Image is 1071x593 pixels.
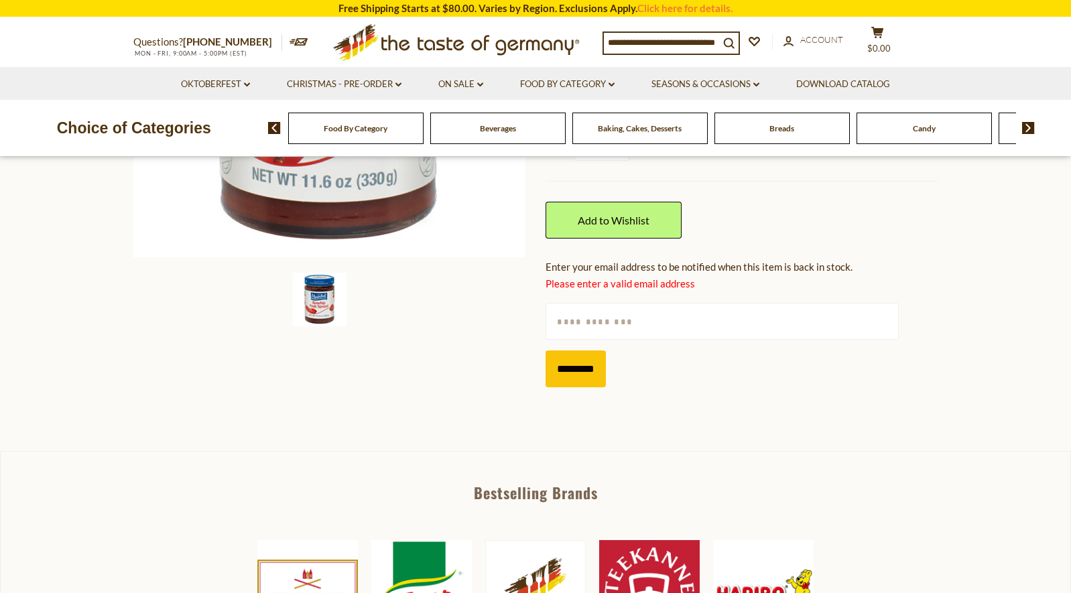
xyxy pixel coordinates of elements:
[913,123,936,133] a: Candy
[546,202,682,239] a: Add to Wishlist
[769,123,794,133] a: Breads
[867,43,891,54] span: $0.00
[598,123,682,133] a: Baking, Cakes, Desserts
[480,123,516,133] a: Beverages
[857,26,897,60] button: $0.00
[637,2,733,14] a: Click here for details.
[268,122,281,134] img: previous arrow
[800,34,843,45] span: Account
[133,34,282,51] p: Questions?
[1,485,1070,500] div: Bestselling Brands
[183,36,272,48] a: [PHONE_NUMBER]
[181,77,250,92] a: Oktoberfest
[783,33,843,48] a: Account
[1022,122,1035,134] img: next arrow
[438,77,483,92] a: On Sale
[293,273,346,326] img: Maintal Bavarian Rosehip Fruit Spread 11.6 oz
[133,50,247,57] span: MON - FRI, 9:00AM - 5:00PM (EST)
[546,275,938,292] div: Please enter a valid email address
[287,77,401,92] a: Christmas - PRE-ORDER
[546,259,938,275] div: Enter your email address to be notified when this item is back in stock.
[324,123,387,133] a: Food By Category
[651,77,759,92] a: Seasons & Occasions
[796,77,890,92] a: Download Catalog
[520,77,615,92] a: Food By Category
